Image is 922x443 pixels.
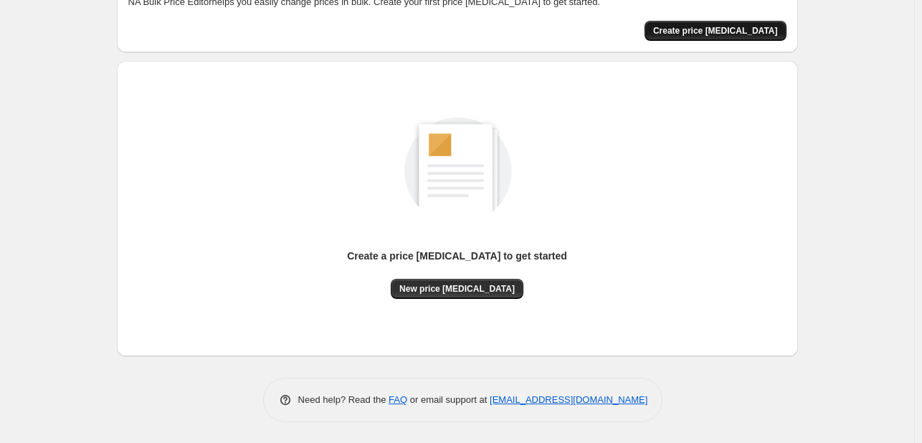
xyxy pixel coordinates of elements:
[407,394,490,405] span: or email support at
[490,394,647,405] a: [EMAIL_ADDRESS][DOMAIN_NAME]
[347,249,567,263] p: Create a price [MEDICAL_DATA] to get started
[391,279,523,299] button: New price [MEDICAL_DATA]
[645,21,786,41] button: Create price change job
[389,394,407,405] a: FAQ
[298,394,389,405] span: Need help? Read the
[399,283,515,295] span: New price [MEDICAL_DATA]
[653,25,778,37] span: Create price [MEDICAL_DATA]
